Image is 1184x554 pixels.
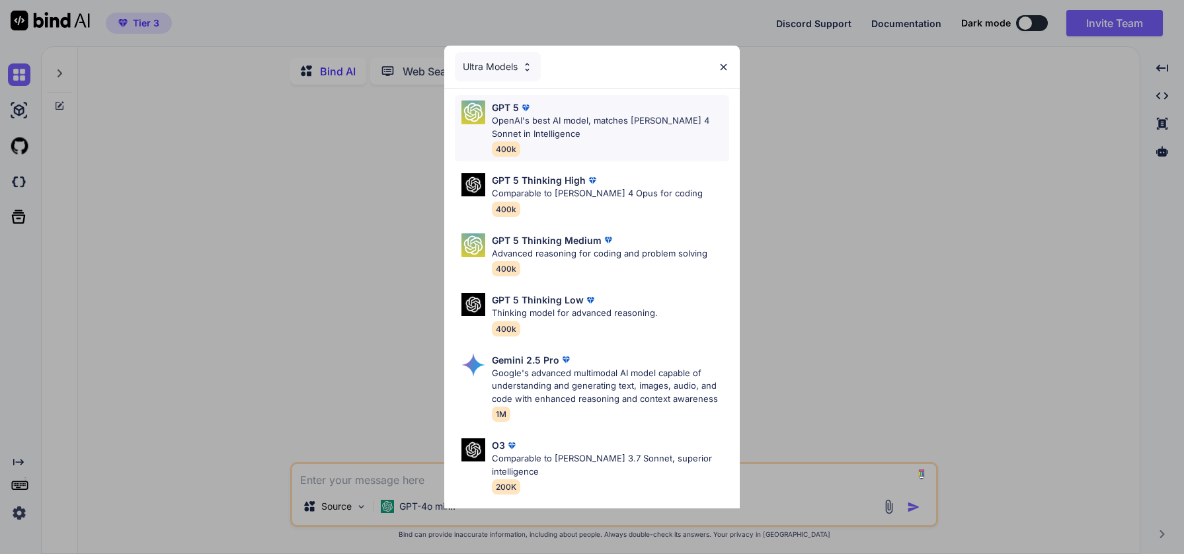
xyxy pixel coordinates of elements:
[492,233,602,247] p: GPT 5 Thinking Medium
[492,452,730,478] p: Comparable to [PERSON_NAME] 3.7 Sonnet, superior intelligence
[492,114,730,140] p: OpenAI's best AI model, matches [PERSON_NAME] 4 Sonnet in Intelligence
[461,293,485,316] img: Pick Models
[461,233,485,257] img: Pick Models
[492,367,730,406] p: Google's advanced multimodal AI model capable of understanding and generating text, images, audio...
[522,61,533,73] img: Pick Models
[602,233,615,247] img: premium
[492,141,520,157] span: 400k
[492,247,707,260] p: Advanced reasoning for coding and problem solving
[461,173,485,196] img: Pick Models
[461,438,485,461] img: Pick Models
[461,353,485,377] img: Pick Models
[492,293,584,307] p: GPT 5 Thinking Low
[584,294,597,307] img: premium
[505,439,518,452] img: premium
[455,52,541,81] div: Ultra Models
[492,438,505,452] p: O3
[718,61,729,73] img: close
[492,307,658,320] p: Thinking model for advanced reasoning.
[492,187,703,200] p: Comparable to [PERSON_NAME] 4 Opus for coding
[492,321,520,336] span: 400k
[492,261,520,276] span: 400k
[559,353,572,366] img: premium
[586,174,599,187] img: premium
[492,173,586,187] p: GPT 5 Thinking High
[492,202,520,217] span: 400k
[492,479,520,495] span: 200K
[492,100,519,114] p: GPT 5
[461,100,485,124] img: Pick Models
[519,101,532,114] img: premium
[492,353,559,367] p: Gemini 2.5 Pro
[492,407,510,422] span: 1M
